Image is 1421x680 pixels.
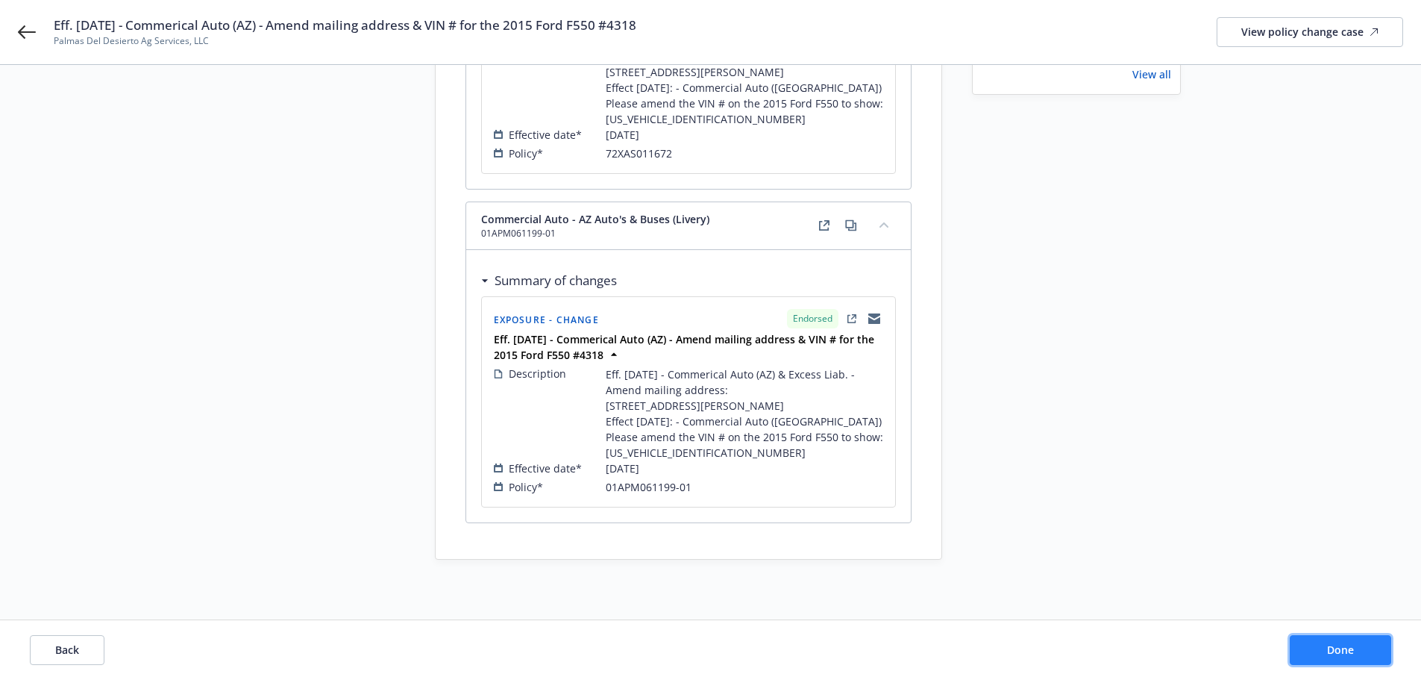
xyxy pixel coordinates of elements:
span: Policy* [509,146,543,161]
span: 72XAS011672 [606,146,672,161]
a: View policy change case [1217,17,1403,47]
span: 01APM061199-01 [606,479,691,495]
span: Back [55,643,79,657]
a: external [815,216,833,234]
span: Eff. [DATE] - Commerical Auto (AZ) & Excess Liab. - Amend mailing address: [STREET_ADDRESS][PERSO... [606,33,883,127]
span: Palmas Del Desierto Ag Services, LLC [54,34,636,48]
button: Back [30,635,104,665]
span: Description [509,366,566,381]
a: external [843,310,861,328]
a: copyLogging [865,310,883,328]
a: View all [1132,66,1171,82]
span: Done [1327,643,1354,657]
span: Policy* [509,479,543,495]
div: View policy change case [1241,18,1378,46]
span: [DATE] [606,461,639,476]
button: Done [1290,635,1391,665]
span: Effective date* [509,127,582,143]
div: Commercial Auto - AZ Auto's & Buses (Livery)01APM061199-01externalcopycollapse content [466,202,911,250]
span: Endorsed [793,312,832,325]
strong: Eff. [DATE] - Commerical Auto (AZ) - Amend mailing address & VIN # for the 2015 Ford F550 #4318 [494,332,874,362]
span: Exposure - Change [494,314,599,326]
span: Eff. [DATE] - Commerical Auto (AZ) - Amend mailing address & VIN # for the 2015 Ford F550 #4318 [54,16,636,34]
span: Commercial Auto - AZ Auto's & Buses (Livery) [481,211,709,227]
span: [DATE] [606,127,639,143]
button: collapse content [872,213,896,237]
div: Summary of changes [481,271,617,290]
a: copy [842,216,860,234]
h3: Summary of changes [495,271,617,290]
span: 01APM061199-01 [481,227,709,240]
span: Effective date* [509,461,582,476]
span: Eff. [DATE] - Commerical Auto (AZ) & Excess Liab. - Amend mailing address: [STREET_ADDRESS][PERSO... [606,366,883,461]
